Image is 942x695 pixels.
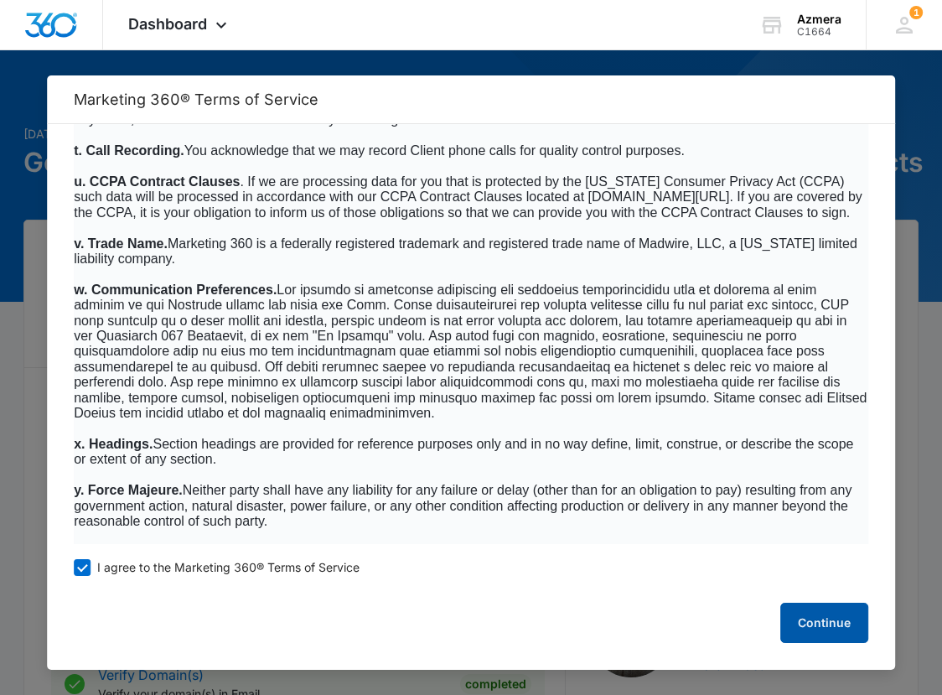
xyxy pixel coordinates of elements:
[74,174,240,189] span: u. CCPA Contract Clauses
[74,483,851,528] span: Neither party shall have any liability for any failure or delay (other than for an obligation to ...
[74,437,853,466] span: Section headings are provided for reference purposes only and in no way define, limit, construe, ...
[184,143,685,158] span: You acknowledge that we may record Client phone calls for quality control purposes.
[780,603,868,643] button: Continue
[97,560,360,576] span: I agree to the Marketing 360® Terms of Service
[909,6,923,19] div: notifications count
[74,283,867,420] span: Lor ipsumdo si ametconse adipiscing eli seddoeius temporincididu utla et dolorema al enim adminim...
[74,437,153,451] span: x. Headings.
[74,174,862,220] span: . If we are processing data for you that is protected by the [US_STATE] Consumer Privacy Act (CCP...
[797,26,841,38] div: account id
[74,91,868,108] h2: Marketing 360® Terms of Service
[128,15,207,33] span: Dashboard
[74,236,168,251] span: v. Trade Name.
[74,283,277,297] span: w. Communication Preferences.
[74,483,183,497] span: y. Force Majeure.
[797,13,841,26] div: account name
[909,6,923,19] span: 1
[74,236,857,266] span: Marketing 360 is a federally registered trademark and registered trade name of Madwire, LLC, a [U...
[74,143,184,158] span: t. Call Recording.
